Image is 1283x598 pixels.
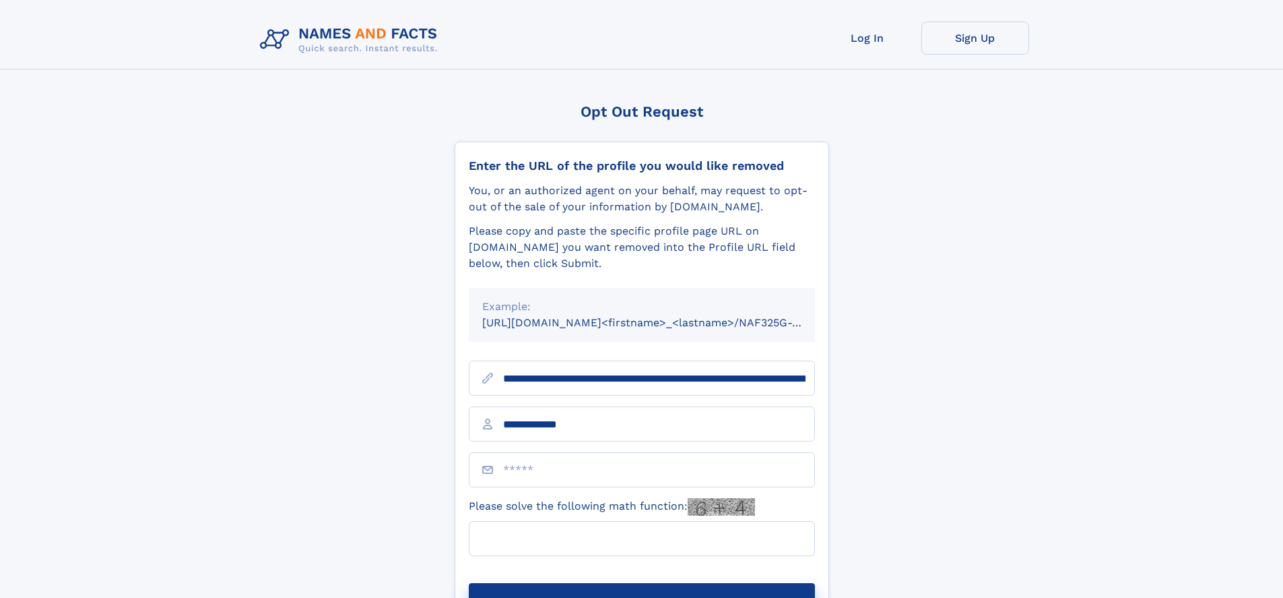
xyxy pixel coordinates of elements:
div: Opt Out Request [455,103,829,120]
small: [URL][DOMAIN_NAME]<firstname>_<lastname>/NAF325G-xxxxxxxx [482,316,841,329]
a: Log In [814,22,921,55]
div: You, or an authorized agent on your behalf, may request to opt-out of the sale of your informatio... [469,183,815,215]
label: Please solve the following math function: [469,498,755,516]
img: Logo Names and Facts [255,22,449,58]
div: Enter the URL of the profile you would like removed [469,158,815,173]
div: Example: [482,299,801,315]
div: Please copy and paste the specific profile page URL on [DOMAIN_NAME] you want removed into the Pr... [469,223,815,272]
a: Sign Up [921,22,1029,55]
